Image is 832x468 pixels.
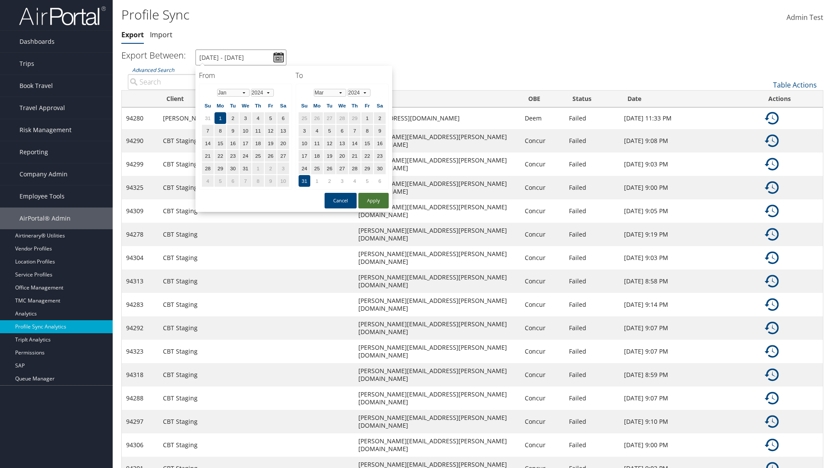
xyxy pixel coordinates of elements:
[324,100,335,111] th: Tu
[361,137,373,149] td: 15
[122,246,159,270] td: 94304
[354,223,520,246] td: [PERSON_NAME][EMAIL_ADDRESS][PERSON_NAME][DOMAIN_NAME]
[299,100,310,111] th: Su
[361,162,373,174] td: 29
[354,316,520,340] td: [PERSON_NAME][EMAIL_ADDRESS][PERSON_NAME][DOMAIN_NAME]
[765,253,779,261] a: Details
[565,410,620,433] td: Failed
[765,251,779,265] img: ta-history.png
[122,107,159,129] td: 94280
[765,274,779,288] img: ta-history.png
[159,387,354,410] td: CBT Staging
[765,157,779,171] img: ta-history.png
[765,391,779,405] img: ta-history.png
[765,323,779,331] a: Details
[336,125,348,136] td: 6
[336,112,348,124] td: 28
[374,100,386,111] th: Sa
[765,417,779,425] a: Details
[202,112,214,124] td: 31
[354,91,520,107] th: Email: activate to sort column ascending
[240,100,251,111] th: We
[252,100,264,111] th: Th
[122,153,159,176] td: 94299
[214,112,226,124] td: 1
[361,150,373,162] td: 22
[122,340,159,363] td: 94323
[19,6,106,26] img: airportal-logo.png
[227,125,239,136] td: 9
[299,137,310,149] td: 10
[520,91,565,107] th: OBE: activate to sort column ascending
[299,125,310,136] td: 3
[765,134,779,148] img: ta-history.png
[240,162,251,174] td: 31
[354,363,520,387] td: [PERSON_NAME][EMAIL_ADDRESS][PERSON_NAME][DOMAIN_NAME]
[765,298,779,312] img: ta-history.png
[299,150,310,162] td: 17
[265,125,276,136] td: 12
[121,49,186,61] h3: Export Between:
[159,433,354,457] td: CBT Staging
[349,175,361,187] td: 4
[336,100,348,111] th: We
[159,410,354,433] td: CBT Staging
[520,107,565,129] td: Deem
[214,162,226,174] td: 29
[252,137,264,149] td: 18
[520,223,565,246] td: Concur
[765,393,779,402] a: Details
[324,150,335,162] td: 19
[324,125,335,136] td: 5
[349,137,361,149] td: 14
[336,162,348,174] td: 27
[19,53,34,75] span: Trips
[565,91,620,107] th: Status: activate to sort column ascending
[349,100,361,111] th: Th
[19,119,71,141] span: Risk Management
[159,270,354,293] td: CBT Staging
[565,340,620,363] td: Failed
[520,199,565,223] td: Concur
[159,91,354,107] th: Client: activate to sort column ascending
[227,112,239,124] td: 2
[325,193,357,208] button: Cancel
[19,141,48,163] span: Reporting
[620,199,760,223] td: [DATE] 9:05 PM
[252,162,264,174] td: 1
[277,100,289,111] th: Sa
[19,208,71,229] span: AirPortal® Admin
[122,223,159,246] td: 94278
[122,433,159,457] td: 94306
[214,150,226,162] td: 22
[565,153,620,176] td: Failed
[311,112,323,124] td: 26
[159,246,354,270] td: CBT Staging
[240,125,251,136] td: 10
[361,125,373,136] td: 8
[128,74,290,90] input: Advanced Search
[765,111,779,125] img: ta-history.png
[227,137,239,149] td: 16
[354,433,520,457] td: [PERSON_NAME][EMAIL_ADDRESS][PERSON_NAME][DOMAIN_NAME]
[520,153,565,176] td: Concur
[620,293,760,316] td: [DATE] 9:14 PM
[311,175,323,187] td: 1
[565,246,620,270] td: Failed
[277,175,289,187] td: 10
[202,125,214,136] td: 7
[240,137,251,149] td: 17
[374,125,386,136] td: 9
[765,347,779,355] a: Details
[565,293,620,316] td: Failed
[122,293,159,316] td: 94283
[277,150,289,162] td: 27
[354,387,520,410] td: [PERSON_NAME][EMAIL_ADDRESS][PERSON_NAME][DOMAIN_NAME]
[349,112,361,124] td: 29
[252,125,264,136] td: 11
[354,153,520,176] td: [PERSON_NAME][EMAIL_ADDRESS][PERSON_NAME][DOMAIN_NAME]
[159,199,354,223] td: CBT Staging
[361,112,373,124] td: 1
[122,129,159,153] td: 94290
[565,363,620,387] td: Failed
